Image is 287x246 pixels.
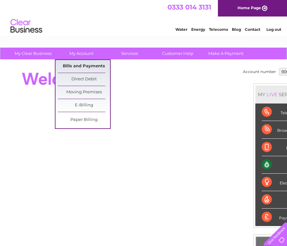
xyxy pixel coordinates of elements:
[10,17,42,36] img: logo.png
[232,27,241,32] a: Blog
[103,48,156,59] a: Services
[209,27,228,32] a: Telecoms
[191,27,205,32] a: Energy
[58,86,110,99] a: Moving Premises
[55,48,108,59] a: My Account
[58,60,110,73] a: Bills and Payments
[266,27,281,32] a: Log out
[245,27,260,32] a: Contact
[58,114,110,126] a: Paper Billing
[175,27,187,32] a: Water
[58,99,110,112] a: E-Billing
[265,91,279,97] div: LIVE
[58,73,110,86] a: Direct Debit
[200,48,252,59] a: Make A Payment
[152,48,204,59] a: Customer Help
[241,66,277,77] td: Account number
[167,3,211,11] a: 0333 014 3131
[7,48,59,59] a: My Clear Business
